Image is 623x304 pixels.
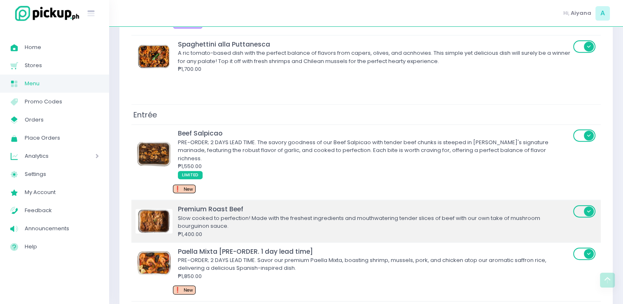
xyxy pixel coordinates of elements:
span: Settings [25,169,99,180]
span: A [595,6,610,21]
span: ❗ [174,286,181,294]
div: ₱1,550.00 [178,162,571,171]
img: Paella Mixta [PRE-ORDER. 1 day lead time] [135,251,173,276]
span: My Account [25,187,99,198]
div: Spaghettini alla Puttanesca [178,40,571,49]
span: Help [25,241,99,252]
div: Slow cooked to perfection! Made with the freshest ingredients and mouthwatering tender slices of ... [178,214,571,230]
span: Hi, [563,9,569,17]
div: A ric tomato-based dish with the perfect balance of flavors from capers, olives, and acnhovies. T... [178,49,571,65]
td: Beef Salpicao Beef SalpicaoPRE-ORDER; 2 DAYS LEAD TIME. The savory goodness of our Beef Salpicao ... [131,124,601,200]
div: PRE-ORDER; 2 DAYS LEAD TIME. The savory goodness of our Beef Salpicao with tender beef chunks is ... [178,138,571,163]
img: Spaghettini alla Puttanesca [135,44,173,69]
span: ❗ [174,185,181,193]
span: Home [25,42,99,53]
div: PRE-ORDER; 2 DAYS LEAD TIME. Savor our premium Paella Mixta, boasting shrimp, mussels, pork, and ... [178,256,571,272]
span: Stores [25,60,99,71]
div: Premium Roast Beef [178,204,571,214]
span: Aiyana [571,9,591,17]
td: Spaghettini alla PuttanescaSpaghettini alla PuttanescaA ric tomato-based dish with the perfect ba... [131,35,601,77]
span: LIMITED [178,171,203,179]
span: Feedback [25,205,99,216]
div: ₱1,700.00 [178,65,571,73]
img: Premium Roast Beef [135,209,173,234]
div: Beef Salpicao [178,129,571,138]
td: Paella Mixta [PRE-ORDER. 1 day lead time]Paella Mixta [PRE-ORDER. 1 day lead time]PRE-ORDER; 2 DA... [131,242,601,301]
span: Place Orders [25,133,99,143]
span: Announcements [25,223,99,234]
img: logo [10,5,80,22]
span: Orders [25,115,99,125]
td: Premium Roast BeefPremium Roast BeefSlow cooked to perfection! Made with the freshest ingredients... [131,200,601,242]
div: Paella Mixta [PRE-ORDER. 1 day lead time] [178,247,571,256]
span: Menu [25,78,99,89]
img: Beef Salpicao [135,142,173,166]
div: ₱1,850.00 [178,272,571,281]
span: Promo Codes [25,96,99,107]
span: New [184,186,193,192]
div: ₱1,400.00 [178,230,571,239]
span: New [184,287,193,293]
span: Analytics [25,151,72,161]
span: Entrée [131,108,159,122]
